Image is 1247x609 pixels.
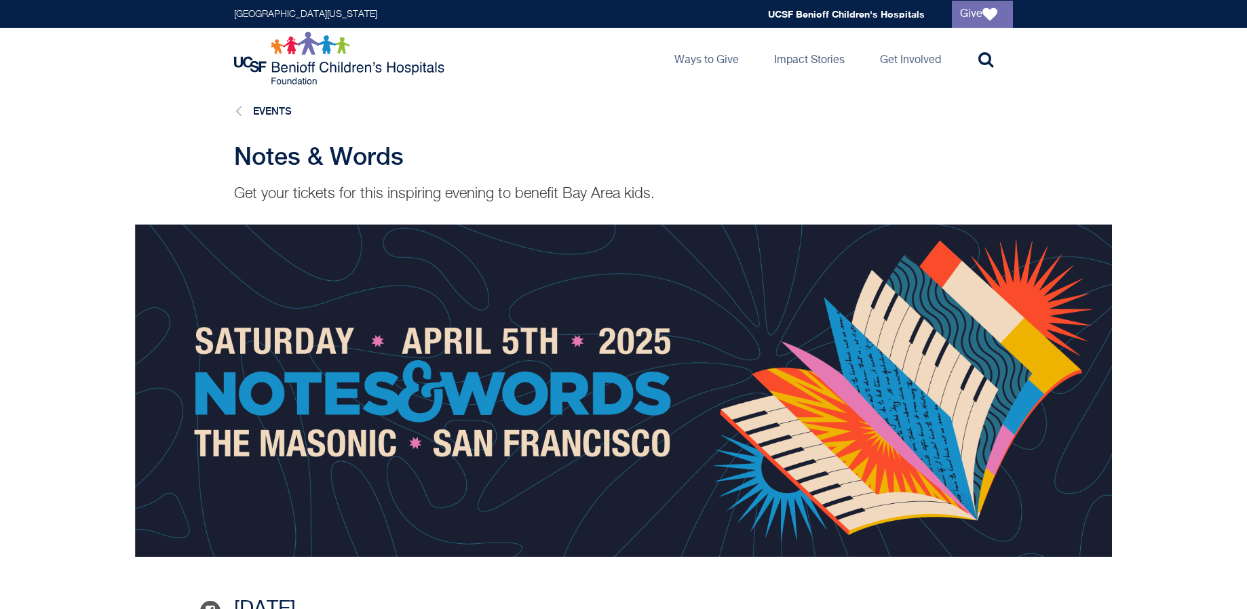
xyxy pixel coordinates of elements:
a: Ways to Give [664,28,750,89]
a: Events [253,105,292,117]
img: Logo for UCSF Benioff Children's Hospitals Foundation [234,31,448,85]
a: Get Involved [869,28,952,89]
a: Give [952,1,1013,28]
a: [GEOGRAPHIC_DATA][US_STATE] [234,9,377,19]
a: UCSF Benioff Children's Hospitals [768,8,925,20]
div: Get your tickets for this inspiring evening to benefit Bay Area kids. [234,184,1013,204]
a: Impact Stories [763,28,856,89]
span: Notes & Words [234,142,404,170]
